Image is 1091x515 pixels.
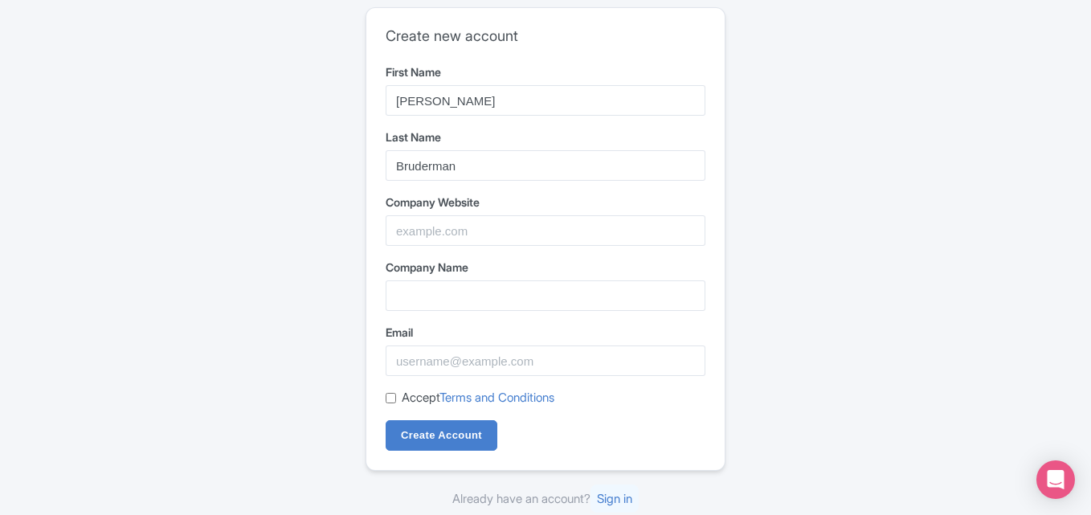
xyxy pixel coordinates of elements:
[366,490,725,509] div: Already have an account?
[386,27,705,45] h2: Create new account
[386,324,705,341] label: Email
[386,420,497,451] input: Create Account
[386,63,705,80] label: First Name
[386,259,705,276] label: Company Name
[386,345,705,376] input: username@example.com
[1036,460,1075,499] div: Open Intercom Messenger
[590,484,639,513] a: Sign in
[386,215,705,246] input: example.com
[386,129,705,145] label: Last Name
[439,390,554,405] a: Terms and Conditions
[402,389,554,407] label: Accept
[386,194,705,210] label: Company Website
